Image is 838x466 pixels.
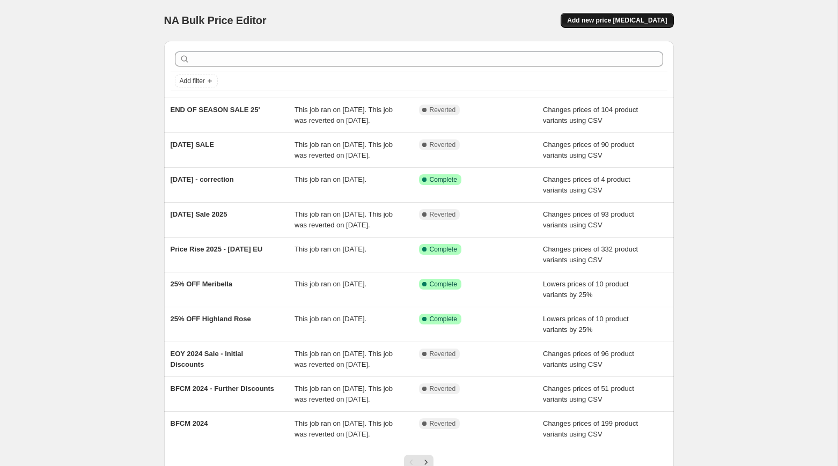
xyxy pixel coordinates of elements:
[171,350,244,368] span: EOY 2024 Sale - Initial Discounts
[175,75,218,87] button: Add filter
[543,350,634,368] span: Changes prices of 96 product variants using CSV
[567,16,667,25] span: Add new price [MEDICAL_DATA]
[430,419,456,428] span: Reverted
[295,315,366,323] span: This job ran on [DATE].
[543,210,634,229] span: Changes prices of 93 product variants using CSV
[430,106,456,114] span: Reverted
[543,384,634,403] span: Changes prices of 51 product variants using CSV
[543,245,638,264] span: Changes prices of 332 product variants using CSV
[295,245,366,253] span: This job ran on [DATE].
[430,315,457,323] span: Complete
[295,350,393,368] span: This job ran on [DATE]. This job was reverted on [DATE].
[295,140,393,159] span: This job ran on [DATE]. This job was reverted on [DATE].
[543,140,634,159] span: Changes prices of 90 product variants using CSV
[171,175,234,183] span: [DATE] - correction
[295,280,366,288] span: This job ran on [DATE].
[171,384,275,393] span: BFCM 2024 - Further Discounts
[543,106,638,124] span: Changes prices of 104 product variants using CSV
[430,140,456,149] span: Reverted
[430,210,456,219] span: Reverted
[295,210,393,229] span: This job ran on [DATE]. This job was reverted on [DATE].
[543,280,629,299] span: Lowers prices of 10 product variants by 25%
[295,175,366,183] span: This job ran on [DATE].
[171,140,214,149] span: [DATE] SALE
[430,384,456,393] span: Reverted
[295,106,393,124] span: This job ran on [DATE]. This job was reverted on [DATE].
[430,245,457,254] span: Complete
[430,280,457,289] span: Complete
[561,13,673,28] button: Add new price [MEDICAL_DATA]
[171,245,263,253] span: Price Rise 2025 - [DATE] EU
[171,419,208,427] span: BFCM 2024
[543,419,638,438] span: Changes prices of 199 product variants using CSV
[171,210,227,218] span: [DATE] Sale 2025
[171,280,233,288] span: 25% OFF Meribella
[295,384,393,403] span: This job ran on [DATE]. This job was reverted on [DATE].
[180,77,205,85] span: Add filter
[430,350,456,358] span: Reverted
[543,315,629,334] span: Lowers prices of 10 product variants by 25%
[171,106,260,114] span: END OF SEASON SALE 25'
[430,175,457,184] span: Complete
[164,14,267,26] span: NA Bulk Price Editor
[171,315,251,323] span: 25% OFF Highland Rose
[295,419,393,438] span: This job ran on [DATE]. This job was reverted on [DATE].
[543,175,630,194] span: Changes prices of 4 product variants using CSV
